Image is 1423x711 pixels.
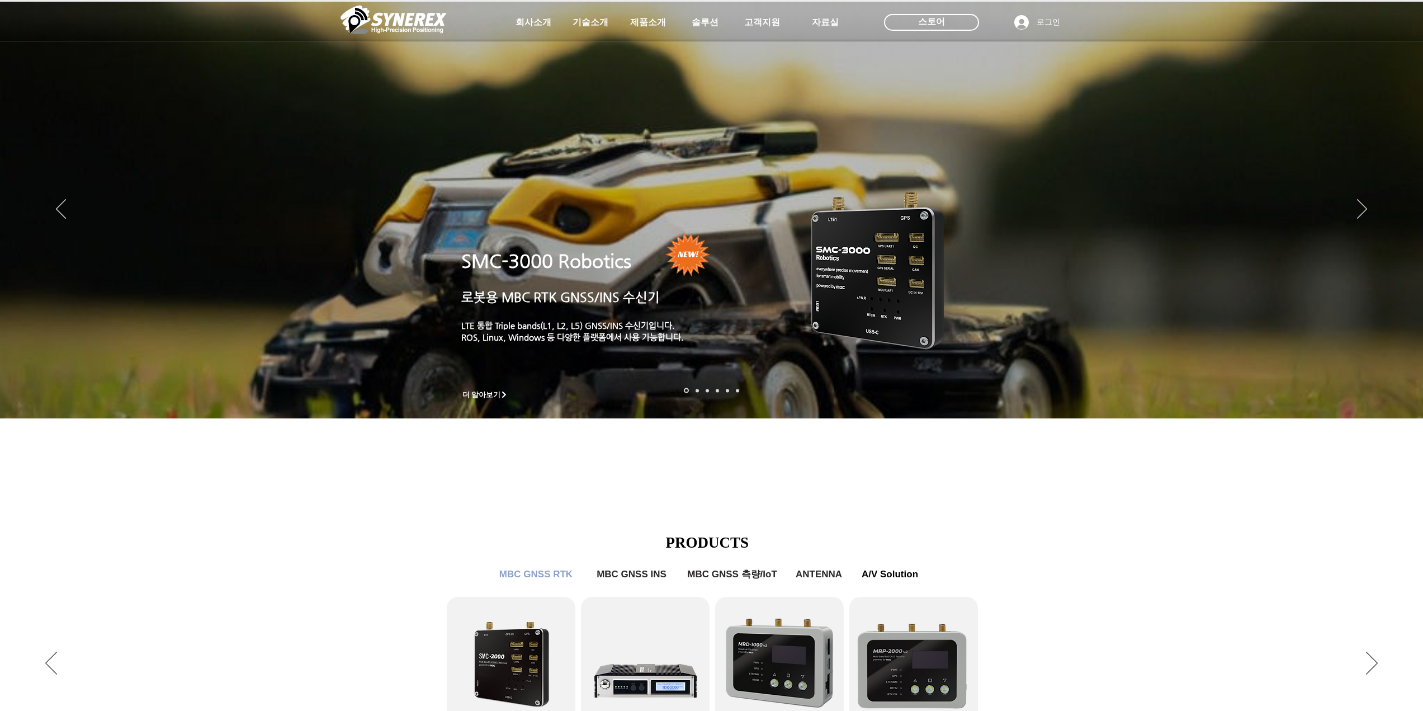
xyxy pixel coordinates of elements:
[1366,652,1378,676] button: 다음
[461,290,660,304] a: 로봇용 MBC RTK GNSS/INS 수신기
[692,17,718,29] span: 솔루션
[726,389,729,392] a: 로봇
[716,389,719,392] a: 자율주행
[630,17,666,29] span: 제품소개
[461,251,631,272] a: SMC-3000 Robotics
[462,390,501,400] span: 더 알아보기
[573,17,608,29] span: 기술소개
[505,11,561,34] a: 회사소개
[491,563,581,586] a: MBC GNSS RTK
[666,534,749,551] span: PRODUCTS
[696,389,699,392] a: 드론 8 - SMC 2000
[884,14,979,31] div: 스토어
[457,388,513,402] a: 더 알아보기
[791,563,847,586] a: ANTENNA
[341,3,447,36] img: 씨너렉스_White_simbol_대지 1.png
[796,175,961,362] img: KakaoTalk_20241224_155801212.png
[56,199,66,220] button: 이전
[736,389,739,392] a: 정밀농업
[597,569,666,580] span: MBC GNSS INS
[1357,199,1367,220] button: 다음
[854,563,926,586] a: A/V Solution
[812,17,839,29] span: 자료실
[734,11,790,34] a: 고객지원
[45,652,57,676] button: 이전
[862,569,918,580] span: A/V Solution
[516,17,551,29] span: 회사소개
[620,11,676,34] a: 제품소개
[1033,17,1064,28] span: 로그인
[918,16,945,28] span: 스토어
[461,321,675,330] a: LTE 통합 Triple bands(L1, L2, L5) GNSS/INS 수신기입니다.
[1006,12,1068,33] button: 로그인
[679,563,786,586] a: MBC GNSS 측량/IoT
[684,388,689,393] a: 로봇- SMC 2000
[744,17,780,29] span: 고객지원
[562,11,618,34] a: 기술소개
[499,569,573,580] span: MBC GNSS RTK
[797,11,853,34] a: 자료실
[461,332,684,342] a: ROS, Linux, Windows 등 다양한 플랫폼에서 사용 가능합니다.
[796,569,842,580] span: ANTENNA
[680,388,743,393] nav: 슬라이드
[687,568,777,581] span: MBC GNSS 측량/IoT
[677,11,733,34] a: 솔루션
[706,389,709,392] a: 측량 IoT
[590,563,674,586] a: MBC GNSS INS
